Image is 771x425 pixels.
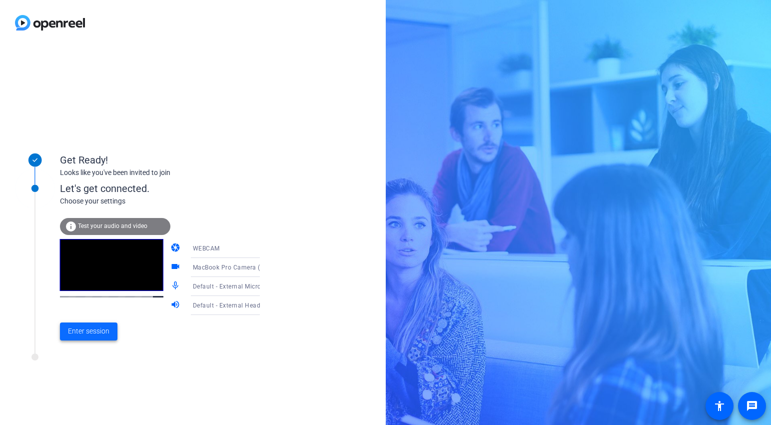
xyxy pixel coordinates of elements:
span: MacBook Pro Camera (0000:0001) [193,263,294,271]
div: Let's get connected. [60,181,280,196]
div: Choose your settings [60,196,280,206]
span: Test your audio and video [78,222,147,229]
mat-icon: volume_up [170,299,182,311]
span: WEBCAM [193,245,220,252]
span: Enter session [68,326,109,336]
div: Looks like you've been invited to join [60,167,260,178]
span: Default - External Headphones (Built-in) [193,301,309,309]
button: Enter session [60,322,117,340]
mat-icon: info [65,220,77,232]
mat-icon: accessibility [714,400,726,412]
mat-icon: message [746,400,758,412]
mat-icon: mic_none [170,280,182,292]
div: Get Ready! [60,152,260,167]
mat-icon: videocam [170,261,182,273]
mat-icon: camera [170,242,182,254]
span: Default - External Microphone (Built-in) [193,282,306,290]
